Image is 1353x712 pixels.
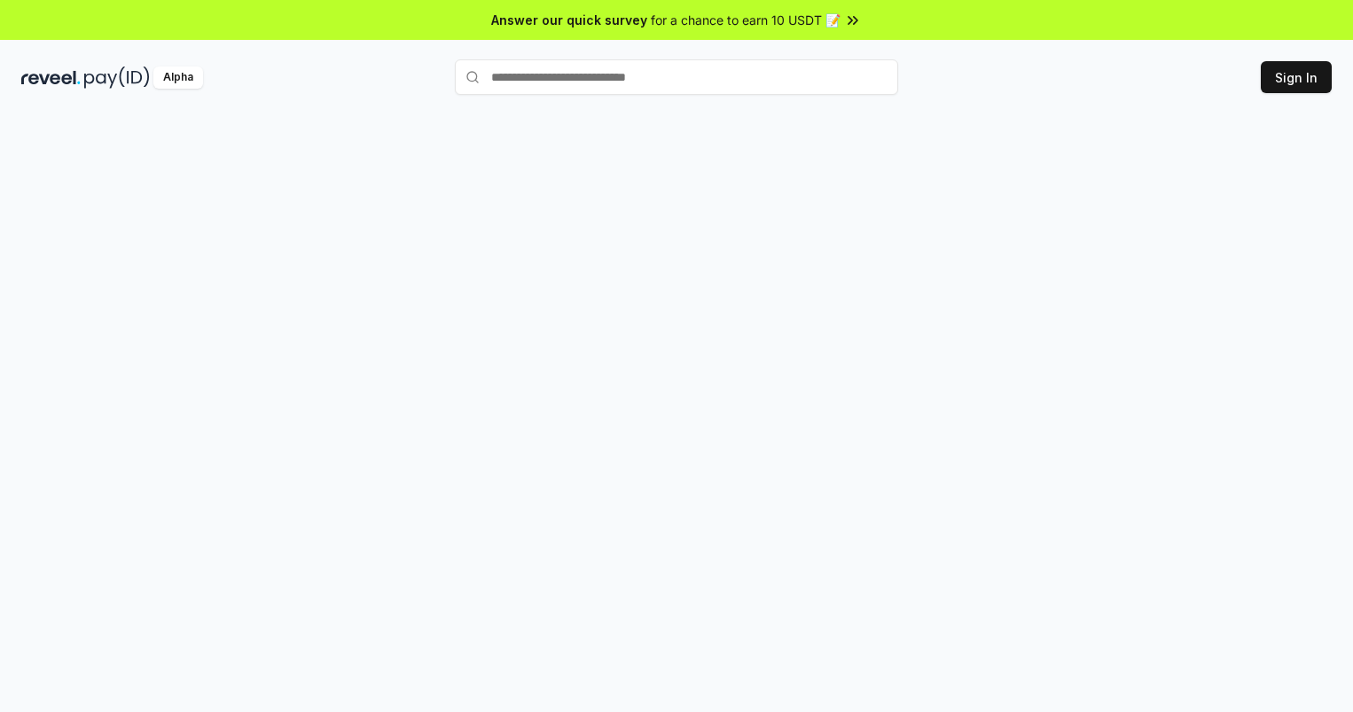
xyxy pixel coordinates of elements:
img: pay_id [84,67,150,89]
span: Answer our quick survey [491,11,647,29]
span: for a chance to earn 10 USDT 📝 [651,11,841,29]
img: reveel_dark [21,67,81,89]
div: Alpha [153,67,203,89]
button: Sign In [1261,61,1332,93]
